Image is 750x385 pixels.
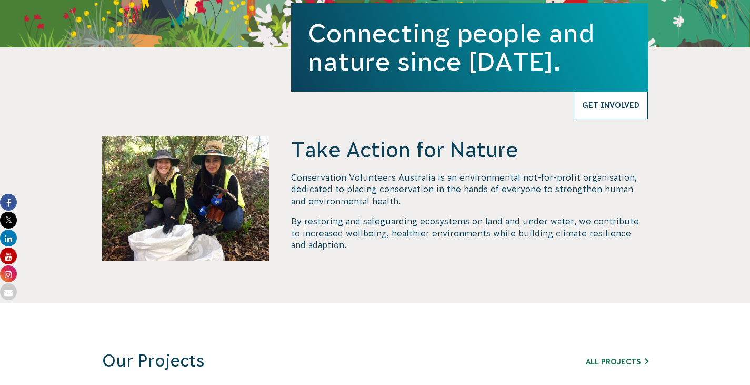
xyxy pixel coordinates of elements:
a: All Projects [586,358,648,366]
h3: Our Projects [102,351,506,371]
a: Get Involved [574,92,648,119]
h1: Connecting people and nature since [DATE]. [308,19,631,76]
h4: Take Action for Nature [291,136,648,163]
p: By restoring and safeguarding ecosystems on land and under water, we contribute to increased well... [291,215,648,251]
p: Conservation Volunteers Australia is an environmental not-for-profit organisation, dedicated to p... [291,172,648,207]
